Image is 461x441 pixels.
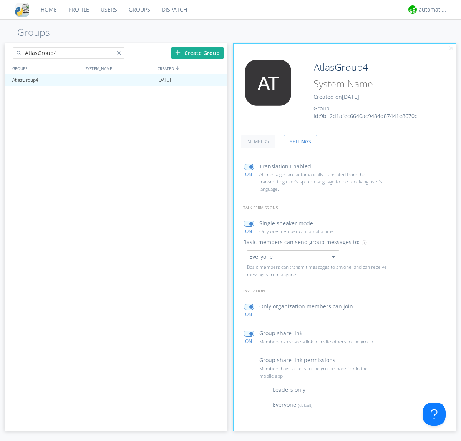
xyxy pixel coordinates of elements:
span: Created on [313,93,359,100]
div: Create Group [171,47,224,59]
div: CREATED [156,63,228,74]
input: Search groups [13,47,124,59]
img: cancel.svg [449,46,454,51]
div: ON [240,228,257,235]
div: SYSTEM_NAME [83,63,156,74]
a: AtlasGroup4[DATE] [5,74,227,86]
img: 373638.png [239,60,297,106]
div: automation+atlas [419,6,448,13]
img: plus.svg [175,50,181,55]
iframe: Toggle Customer Support [423,403,446,426]
div: ON [240,171,257,178]
p: Group share link [259,329,302,338]
div: ON [240,311,257,318]
p: Everyone [273,401,312,409]
div: GROUPS [10,63,81,74]
p: Leaders only [273,386,305,394]
div: AtlasGroup4 [10,74,82,86]
p: Members have access to the group share link in the mobile app [259,365,382,379]
p: Basic members can send group messages to: [243,238,360,246]
span: [DATE] [342,93,359,100]
a: MEMBERS [241,135,275,148]
p: Single speaker mode [259,219,313,228]
p: All messages are automatically translated from the transmitting user’s spoken language to the rec... [259,171,382,193]
p: talk permissions [243,205,456,211]
div: ON [240,338,257,344]
input: Group Name [311,60,435,75]
p: Group share link permissions [259,356,335,364]
p: Members can share a link to invite others to the group [259,338,382,345]
img: d2d01cd9b4174d08988066c6d424eccd [408,5,417,14]
p: Only one member can talk at a time. [259,228,382,235]
p: invitation [243,288,456,294]
p: Only organization members can join [259,302,353,311]
span: Group Id: 9b12d1afec6640ac9484d87441e8670c [313,105,417,120]
input: System Name [311,77,435,91]
span: (default) [296,403,312,408]
img: cddb5a64eb264b2086981ab96f4c1ba7 [15,3,29,17]
button: Everyone [247,250,339,263]
a: SETTINGS [284,135,317,148]
span: [DATE] [157,74,171,86]
p: Basic members can transmit messages to anyone, and can receive messages from anyone. [247,263,391,278]
p: Translation Enabled [259,162,311,171]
